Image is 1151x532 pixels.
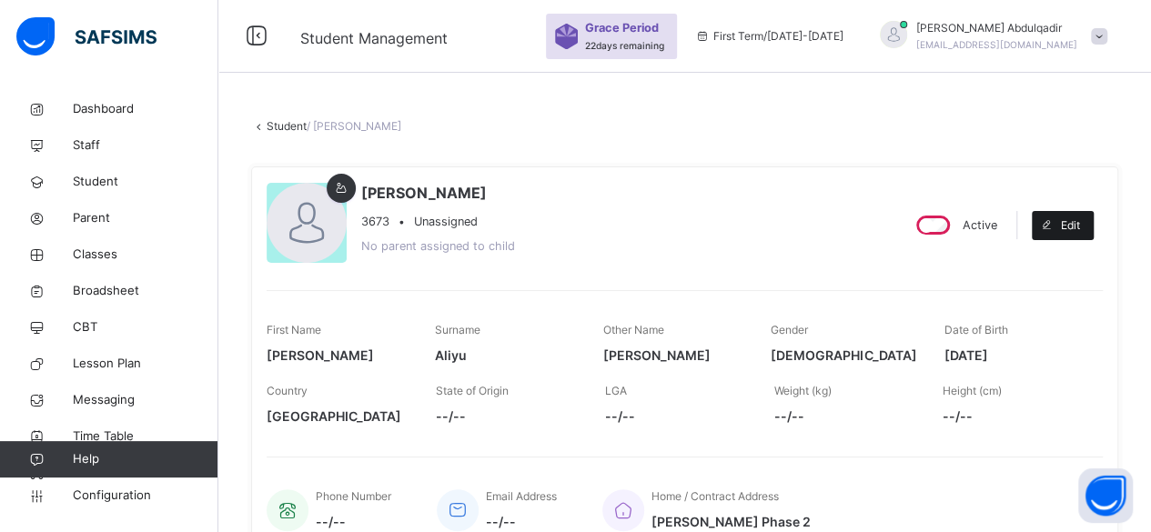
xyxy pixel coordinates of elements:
[435,346,576,365] span: Aliyu
[300,29,448,47] span: Student Management
[773,384,831,397] span: Weight (kg)
[773,407,915,426] span: --/--
[603,323,664,336] span: Other Name
[436,407,578,426] span: --/--
[267,384,308,397] span: Country
[916,20,1077,36] span: [PERSON_NAME] Abdulqadir
[436,384,509,397] span: State of Origin
[585,40,664,51] span: 22 days remaining
[862,20,1116,53] div: BisallahAbdulqadir
[361,213,515,230] div: •
[267,323,321,336] span: First Name
[307,119,401,133] span: / [PERSON_NAME]
[603,346,744,365] span: [PERSON_NAME]
[963,218,997,232] span: Active
[944,346,1085,365] span: [DATE]
[73,246,218,264] span: Classes
[486,512,557,531] span: --/--
[16,17,156,55] img: safsims
[267,119,307,133] a: Student
[1061,217,1080,234] span: Edit
[73,173,218,191] span: Student
[605,407,747,426] span: --/--
[585,19,659,36] span: Grace Period
[361,213,389,230] span: 3673
[771,346,916,365] span: [DEMOGRAPHIC_DATA]
[73,100,218,118] span: Dashboard
[73,450,217,468] span: Help
[73,487,217,505] span: Configuration
[414,215,478,228] span: Unassigned
[73,355,218,373] span: Lesson Plan
[695,28,843,45] span: session/term information
[361,182,515,204] span: [PERSON_NAME]
[73,391,218,409] span: Messaging
[73,209,218,227] span: Parent
[361,239,515,253] span: No parent assigned to child
[651,512,811,531] span: [PERSON_NAME] Phase 2
[267,407,409,426] span: [GEOGRAPHIC_DATA]
[943,384,1002,397] span: Height (cm)
[435,323,480,336] span: Surname
[555,24,578,49] img: sticker-purple.71386a28dfed39d6af7621340158ba97.svg
[944,323,1007,336] span: Date of Birth
[651,489,779,503] span: Home / Contract Address
[267,346,408,365] span: [PERSON_NAME]
[73,318,218,336] span: CBT
[316,489,391,503] span: Phone Number
[1078,468,1133,523] button: Open asap
[73,282,218,300] span: Broadsheet
[943,407,1085,426] span: --/--
[486,489,557,503] span: Email Address
[73,136,218,155] span: Staff
[916,39,1077,50] span: [EMAIL_ADDRESS][DOMAIN_NAME]
[605,384,627,397] span: LGA
[771,323,808,336] span: Gender
[316,512,391,531] span: --/--
[73,427,218,446] span: Time Table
